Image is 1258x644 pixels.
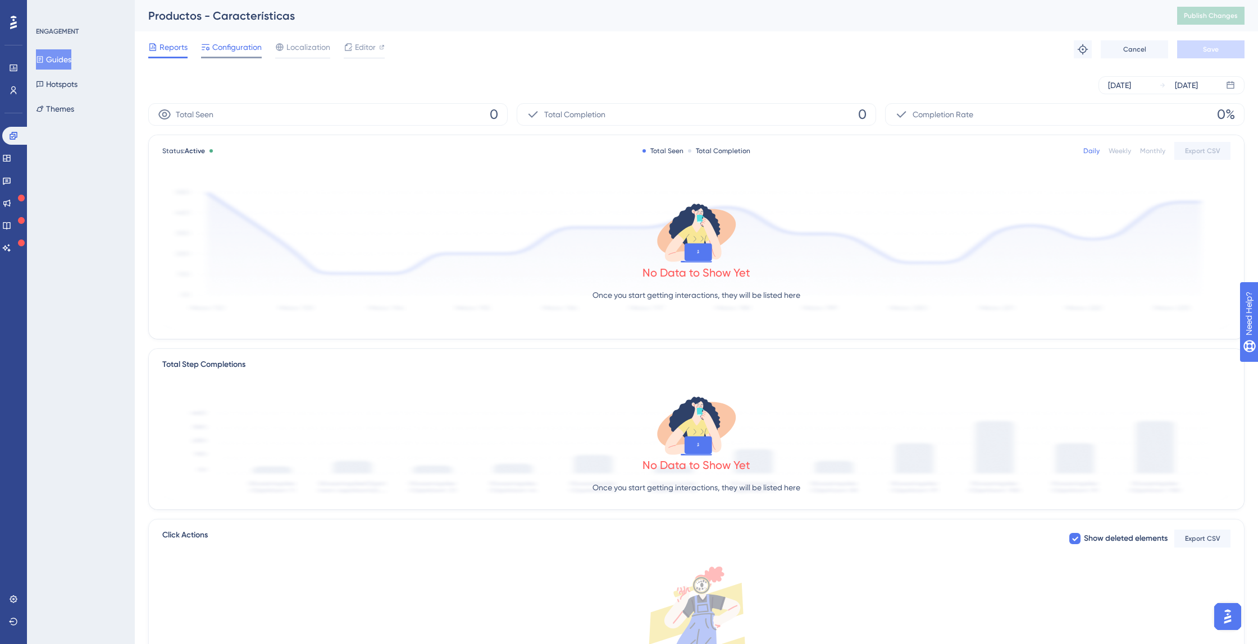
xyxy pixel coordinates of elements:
[159,40,188,54] span: Reports
[642,146,683,155] div: Total Seen
[1140,146,1165,155] div: Monthly
[36,99,74,119] button: Themes
[913,108,973,121] span: Completion Rate
[592,288,800,302] p: Once you start getting interactions, they will be listed here
[1174,142,1230,160] button: Export CSV
[1175,79,1198,92] div: [DATE]
[286,40,330,54] span: Localization
[1083,146,1100,155] div: Daily
[544,108,605,121] span: Total Completion
[1101,40,1168,58] button: Cancel
[1174,530,1230,548] button: Export CSV
[36,49,71,70] button: Guides
[642,265,750,280] div: No Data to Show Yet
[36,27,79,36] div: ENGAGEMENT
[162,146,205,155] span: Status:
[212,40,262,54] span: Configuration
[36,74,78,94] button: Hotspots
[1123,45,1146,54] span: Cancel
[1184,11,1238,20] span: Publish Changes
[1109,146,1131,155] div: Weekly
[1177,7,1245,25] button: Publish Changes
[162,358,245,371] div: Total Step Completions
[1185,534,1220,543] span: Export CSV
[1185,146,1220,155] span: Export CSV
[1211,600,1245,633] iframe: UserGuiding AI Assistant Launcher
[1177,40,1245,58] button: Save
[688,146,750,155] div: Total Completion
[1084,532,1168,545] span: Show deleted elements
[1217,105,1235,123] span: 0%
[176,108,213,121] span: Total Seen
[1203,45,1219,54] span: Save
[162,528,208,549] span: Click Actions
[26,3,70,16] span: Need Help?
[592,481,800,494] p: Once you start getting interactions, they will be listed here
[642,457,750,473] div: No Data to Show Yet
[1108,79,1131,92] div: [DATE]
[858,105,867,123] span: 0
[148,8,1149,24] div: Productos - Características
[185,147,205,155] span: Active
[490,105,498,123] span: 0
[355,40,376,54] span: Editor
